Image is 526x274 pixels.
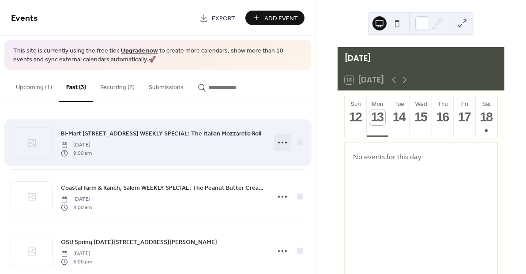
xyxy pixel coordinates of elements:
[478,109,494,125] div: 18
[454,96,475,137] button: Fri17
[61,184,265,193] span: Coastal Farm & Ranch, Salem WEEKLY SPECIAL: The Peanut Butter Cream Donut
[61,149,92,157] span: 9:00 am
[435,101,451,107] div: Thu
[457,109,473,125] div: 17
[59,70,93,102] button: Past (3)
[432,96,454,137] button: Thu16
[391,101,407,107] div: Tue
[61,250,92,258] span: [DATE]
[61,237,217,247] a: OSU Spring [DATE][STREET_ADDRESS][PERSON_NAME]
[13,47,302,64] span: This site is currently using the free tier. to create more calendars, show more than 10 events an...
[369,101,386,107] div: Mon
[338,47,504,69] div: [DATE]
[413,109,429,125] div: 15
[121,45,158,57] a: Upgrade now
[410,96,432,137] button: Wed15
[193,11,242,25] a: Export
[345,96,366,137] button: Sun12
[346,146,496,168] div: No events for this day
[435,109,451,125] div: 16
[478,101,495,107] div: Sat
[413,101,429,107] div: Wed
[61,203,92,211] span: 8:00 am
[61,183,265,193] a: Coastal Farm & Ranch, Salem WEEKLY SPECIAL: The Peanut Butter Cream Donut
[347,101,364,107] div: Sun
[142,70,191,101] button: Submissions
[61,195,92,203] span: [DATE]
[367,96,388,137] button: Mon13
[61,258,92,266] span: 6:00 pm
[61,238,217,247] span: OSU Spring [DATE][STREET_ADDRESS][PERSON_NAME]
[348,109,364,125] div: 12
[476,96,497,137] button: Sat18
[456,101,473,107] div: Fri
[61,141,92,149] span: [DATE]
[388,96,410,137] button: Tue14
[245,11,304,25] button: Add Event
[369,109,385,125] div: 13
[264,14,298,23] span: Add Event
[61,129,261,139] span: Bi-Mart [STREET_ADDRESS] WEEKLY SPECIAL: The Italian Mozzarella Roll
[391,109,407,125] div: 14
[9,70,59,101] button: Upcoming (1)
[212,14,235,23] span: Export
[11,10,38,27] span: Events
[93,70,142,101] button: Recurring (2)
[61,128,261,139] a: Bi-Mart [STREET_ADDRESS] WEEKLY SPECIAL: The Italian Mozzarella Roll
